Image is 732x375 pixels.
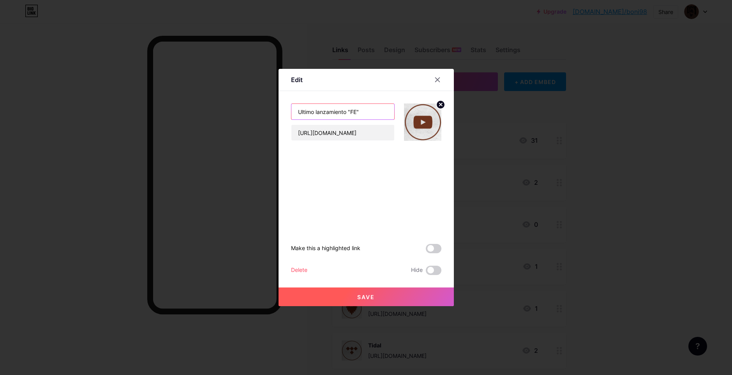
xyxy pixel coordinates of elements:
span: Save [357,294,375,300]
span: Hide [411,266,423,275]
input: URL [291,125,394,140]
div: Edit [291,75,303,84]
input: Title [291,104,394,119]
button: Save [279,287,454,306]
div: Delete [291,266,307,275]
div: Make this a highlighted link [291,244,360,253]
img: link_thumbnail [404,103,441,141]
